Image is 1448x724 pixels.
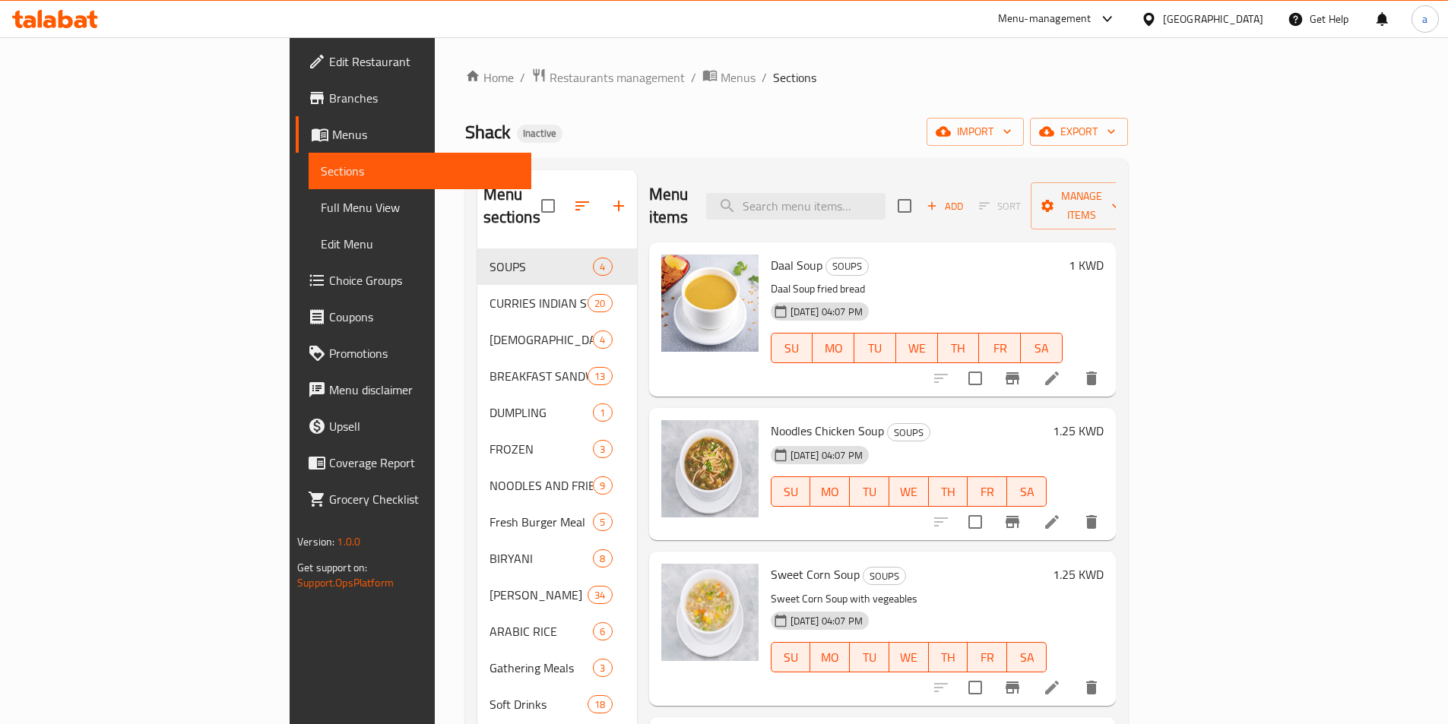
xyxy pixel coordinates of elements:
[649,183,689,229] h2: Menu items
[296,80,531,116] a: Branches
[968,476,1007,507] button: FR
[594,552,611,566] span: 8
[924,198,965,215] span: Add
[969,194,1031,218] span: Select section first
[465,68,1128,87] nav: breadcrumb
[1069,255,1104,276] h6: 1 KWD
[771,419,884,442] span: Noodles Chicken Soup
[477,394,637,431] div: DUMPLING1
[778,647,805,669] span: SU
[959,362,991,394] span: Select to update
[1163,11,1263,27] div: [GEOGRAPHIC_DATA]
[321,235,519,253] span: Edit Menu
[490,622,594,640] span: ARABIC RICE
[309,153,531,189] a: Sections
[1073,504,1110,540] button: delete
[329,490,519,508] span: Grocery Checklist
[490,258,594,276] div: SOUPS
[329,454,519,472] span: Coverage Report
[309,226,531,262] a: Edit Menu
[490,659,594,677] span: Gathering Meals
[593,258,612,276] div: items
[477,285,637,321] div: CURRIES INDIAN STYLE20
[1073,669,1110,706] button: delete
[594,442,611,457] span: 3
[939,122,1012,141] span: import
[588,586,612,604] div: items
[810,476,850,507] button: MO
[974,481,1001,503] span: FR
[477,613,637,650] div: ARABIC RICE6
[920,194,969,218] span: Add item
[477,321,637,358] div: [DEMOGRAPHIC_DATA]4
[477,358,637,394] div: BREAKFAST SANDWICH13
[1013,647,1041,669] span: SA
[702,68,756,87] a: Menus
[329,344,519,362] span: Promotions
[974,647,1001,669] span: FR
[661,255,759,352] img: Daal Soup
[1027,337,1057,359] span: SA
[477,504,637,540] div: Fresh Burger Meal5
[771,476,811,507] button: SU
[490,513,594,531] span: Fresh Burger Meal
[959,506,991,538] span: Select to update
[850,476,889,507] button: TU
[594,260,611,274] span: 4
[588,294,612,312] div: items
[856,481,883,503] span: TU
[1007,642,1047,672] button: SA
[296,299,531,335] a: Coupons
[889,190,920,222] span: Select section
[593,513,612,531] div: items
[490,330,594,349] div: CHINESE
[927,118,1024,146] button: import
[854,333,896,363] button: TU
[935,647,962,669] span: TH
[888,424,930,441] span: SOUPS
[297,532,334,552] span: Version:
[517,125,562,143] div: Inactive
[594,479,611,493] span: 9
[531,68,685,87] a: Restaurants management
[593,476,612,495] div: items
[863,567,906,585] div: SOUPS
[588,369,611,384] span: 13
[784,305,869,319] span: [DATE] 04:07 PM
[296,262,531,299] a: Choice Groups
[588,695,612,713] div: items
[784,614,869,628] span: [DATE] 04:07 PM
[477,248,637,285] div: SOUPS4
[721,68,756,87] span: Menus
[896,333,938,363] button: WE
[935,481,962,503] span: TH
[1422,11,1427,27] span: a
[902,337,932,359] span: WE
[994,360,1031,397] button: Branch-specific-item
[490,586,588,604] div: Chapati Rashid Sandwiches
[490,294,588,312] div: CURRIES INDIAN STYLE
[816,481,844,503] span: MO
[1013,481,1041,503] span: SA
[691,68,696,87] li: /
[1042,122,1116,141] span: export
[998,10,1092,28] div: Menu-management
[856,647,883,669] span: TU
[593,330,612,349] div: items
[329,308,519,326] span: Coupons
[490,367,588,385] span: BREAKFAST SANDWICH
[490,330,594,349] span: [DEMOGRAPHIC_DATA]
[588,296,611,311] span: 20
[887,423,930,441] div: SOUPS
[1021,333,1063,363] button: SA
[490,403,594,422] span: DUMPLING
[297,558,367,577] span: Get support on:
[337,532,360,552] span: 1.0.0
[1053,564,1104,585] h6: 1.25 KWD
[594,333,611,347] span: 4
[329,381,519,399] span: Menu disclaimer
[771,280,1063,299] p: Daal Soup fried bread
[490,476,594,495] span: NOODLES AND FRIED RICE
[296,116,531,153] a: Menus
